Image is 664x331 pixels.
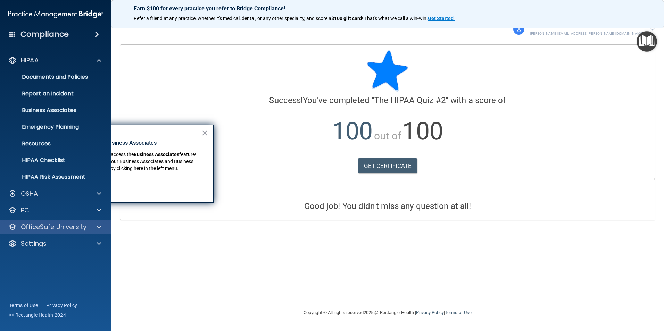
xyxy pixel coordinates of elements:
[428,16,454,21] strong: Get Started
[374,95,446,105] span: The HIPAA Quiz #2
[269,95,303,105] span: Success!
[20,29,69,39] h4: Compliance
[416,310,443,315] a: Privacy Policy
[374,130,401,142] span: out of
[331,16,362,21] strong: $100 gift card
[358,158,417,173] a: GET CERTIFICATE
[513,24,524,35] img: avatar.17b06cb7.svg
[637,31,657,52] button: Open Resource Center
[134,5,641,12] p: Earn $100 for every practice you refer to Bridge Compliance!
[261,302,514,324] div: Copyright © All rights reserved 2025 @ Rectangle Health | |
[21,189,38,198] p: OSHA
[9,302,38,309] a: Terms of Use
[362,16,428,21] span: ! That's what we call a win-win.
[61,152,197,171] span: feature! You can now manage your Business Associates and Business Associate Agreements by clickin...
[21,56,39,65] p: HIPAA
[21,223,86,231] p: OfficeSafe University
[61,139,201,147] p: New Location for Business Associates
[5,107,99,114] p: Business Associates
[125,96,650,105] h4: You've completed " " with a score of
[125,202,650,211] h4: Good job! You didn't miss any question at all!
[5,124,99,130] p: Emergency Planning
[5,90,99,97] p: Report an Incident
[134,152,179,157] strong: Business Associates
[5,173,99,180] p: HIPAA Risk Assessment
[134,16,331,21] span: Refer a friend at any practice, whether it's medical, dental, or any other speciality, and score a
[21,239,47,248] p: Settings
[530,31,644,37] p: [PERSON_NAME][EMAIL_ADDRESS][PERSON_NAME][DOMAIN_NAME]
[125,188,650,197] h4: Questions You Missed
[8,7,103,21] img: PMB logo
[46,302,77,309] a: Privacy Policy
[650,28,655,31] img: arrow-down.227dba2b.svg
[21,206,31,214] p: PCI
[9,312,66,319] span: Ⓒ Rectangle Health 2024
[5,140,99,147] p: Resources
[332,117,373,145] span: 100
[445,310,472,315] a: Terms of Use
[367,50,408,92] img: blue-star-rounded.9d042014.png
[5,157,99,164] p: HIPAA Checklist
[402,117,443,145] span: 100
[201,127,208,138] button: Close
[5,74,99,80] p: Documents and Policies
